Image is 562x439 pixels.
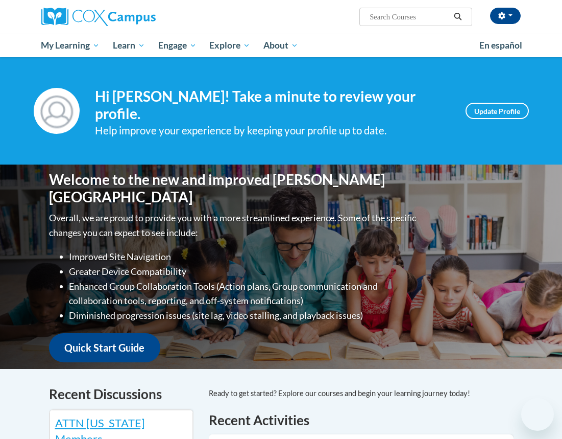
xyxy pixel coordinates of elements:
[263,39,298,52] span: About
[203,34,257,57] a: Explore
[49,333,160,362] a: Quick Start Guide
[158,39,197,52] span: Engage
[152,34,203,57] a: Engage
[113,39,145,52] span: Learn
[41,39,100,52] span: My Learning
[95,122,450,139] div: Help improve your experience by keeping your profile up to date.
[369,11,450,23] input: Search Courses
[35,34,107,57] a: My Learning
[41,8,156,26] img: Cox Campus
[257,34,305,57] a: About
[209,411,514,429] h1: Recent Activities
[41,8,191,26] a: Cox Campus
[106,34,152,57] a: Learn
[450,11,466,23] button: Search
[69,308,419,323] li: Diminished progression issues (site lag, video stalling, and playback issues)
[95,88,450,122] h4: Hi [PERSON_NAME]! Take a minute to review your profile.
[49,384,193,404] h4: Recent Discussions
[473,35,529,56] a: En español
[34,88,80,134] img: Profile Image
[209,39,250,52] span: Explore
[34,34,529,57] div: Main menu
[49,211,419,240] p: Overall, we are proud to provide you with a more streamlined experience. Some of the specific cha...
[466,103,529,119] a: Update Profile
[69,249,419,264] li: Improved Site Navigation
[521,398,554,431] iframe: Button to launch messaging window
[69,279,419,309] li: Enhanced Group Collaboration Tools (Action plans, Group communication and collaboration tools, re...
[479,40,522,51] span: En español
[49,171,419,205] h1: Welcome to the new and improved [PERSON_NAME][GEOGRAPHIC_DATA]
[490,8,521,24] button: Account Settings
[69,264,419,279] li: Greater Device Compatibility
